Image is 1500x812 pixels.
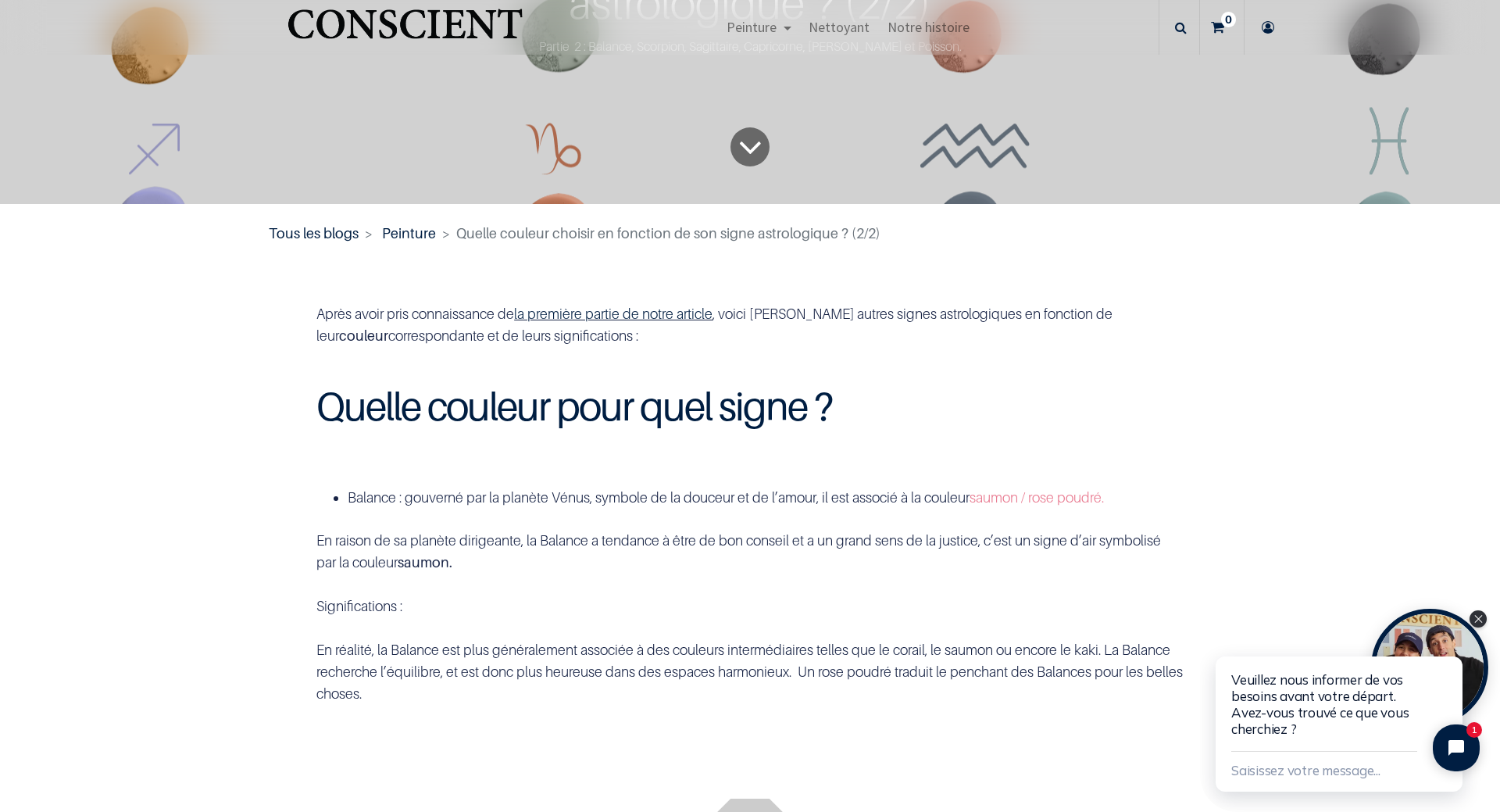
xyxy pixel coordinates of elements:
[1221,12,1236,27] sup: 0
[456,225,880,241] span: Quelle couleur choisir en fonction de son signe astrologique ? (2/2)
[316,306,1112,344] span: Après avoir pris connaissance de , voici [PERSON_NAME] autres signes astrologiques en fonction de...
[727,18,777,36] span: Peinture
[269,223,1232,244] nav: fil d'Ariane
[339,327,388,344] b: couleur
[514,306,712,322] a: la première partie de notre article
[269,225,359,241] a: Tous les blogs
[316,385,1184,427] h1: Quelle couleur pour quel signe ?
[316,617,1184,705] div: En réalité, la Balance est plus généralement associée à des couleurs intermédiaires telles que le...
[316,574,1184,617] div: Significations :
[382,225,436,241] a: Peinture
[316,487,1184,574] div: En raison de sa planète dirigeante, la Balance a tendance à être de bon conseil et a un grand sen...
[970,489,1104,506] font: saumon / rose poudré.
[738,116,762,180] i: To blog content
[398,554,452,571] b: saumon.
[809,18,870,36] span: Nettoyant
[1200,606,1500,812] iframe: Tidio Chat
[348,487,1184,508] p: Balance : gouverné par la planète Vénus, symbole de la douceur et de l’amour, il est associé à la...
[730,127,770,166] a: To blog content
[887,18,970,36] span: Notre histoire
